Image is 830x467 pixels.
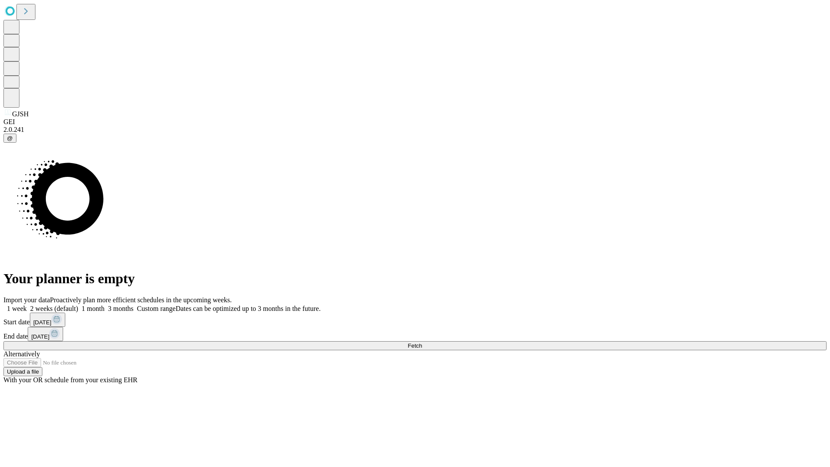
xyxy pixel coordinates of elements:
h1: Your planner is empty [3,271,827,287]
button: [DATE] [28,327,63,341]
button: @ [3,134,16,143]
span: [DATE] [33,319,51,326]
span: Dates can be optimized up to 3 months in the future. [176,305,320,312]
span: 1 week [7,305,27,312]
span: 2 weeks (default) [30,305,78,312]
span: @ [7,135,13,141]
span: 1 month [82,305,105,312]
div: 2.0.241 [3,126,827,134]
span: Custom range [137,305,176,312]
button: Fetch [3,341,827,350]
button: [DATE] [30,313,65,327]
span: GJSH [12,110,29,118]
div: GEI [3,118,827,126]
span: 3 months [108,305,134,312]
div: Start date [3,313,827,327]
span: Alternatively [3,350,40,358]
span: Proactively plan more efficient schedules in the upcoming weeks. [50,296,232,304]
span: Import your data [3,296,50,304]
button: Upload a file [3,367,42,376]
span: With your OR schedule from your existing EHR [3,376,137,384]
span: Fetch [408,342,422,349]
span: [DATE] [31,333,49,340]
div: End date [3,327,827,341]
